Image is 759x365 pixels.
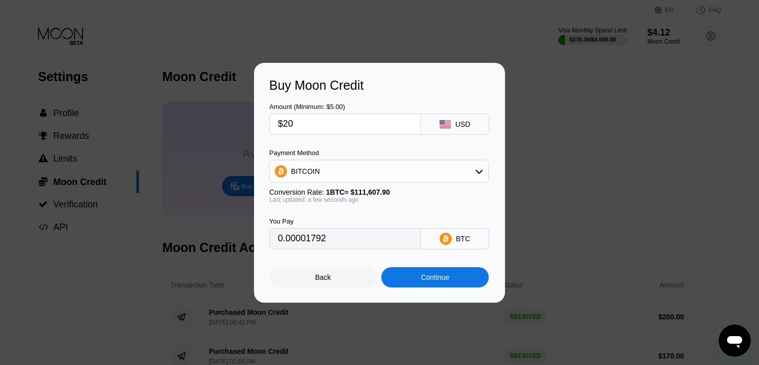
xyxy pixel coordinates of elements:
[269,103,421,111] div: Amount (Minimum: $5.00)
[291,167,320,175] div: BITCOIN
[381,267,489,287] div: Continue
[269,149,489,157] div: Payment Method
[269,267,377,287] div: Back
[718,324,751,357] iframe: Button to launch messaging window
[421,273,449,281] div: Continue
[269,217,421,225] div: You Pay
[456,235,470,243] div: BTC
[269,78,490,93] div: Buy Moon Credit
[270,161,488,181] div: BITCOIN
[269,196,489,203] div: Last updated: a few seconds ago
[278,114,412,134] input: $0.00
[455,120,471,128] div: USD
[315,273,331,281] div: Back
[326,188,390,196] span: 1 BTC ≈ $111,607.90
[269,188,489,196] div: Conversion Rate:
